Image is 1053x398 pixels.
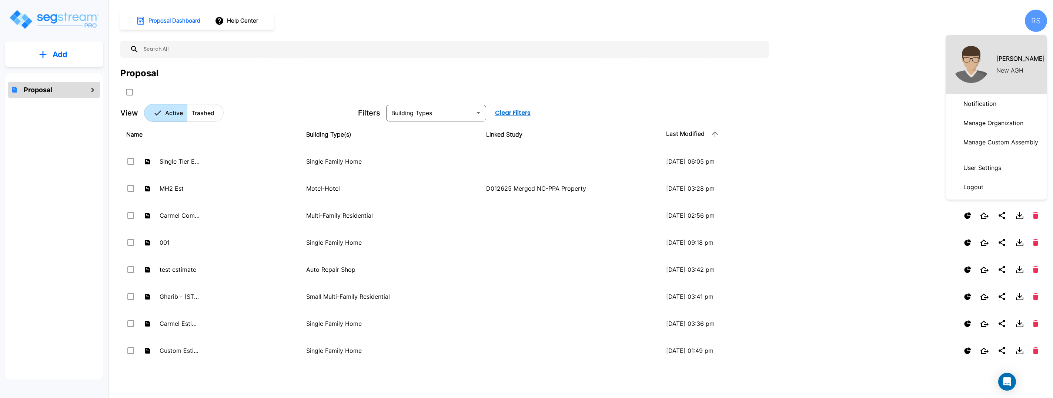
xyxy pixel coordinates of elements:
p: Notification [960,96,999,111]
p: User Settings [960,160,1004,175]
div: Open Intercom Messenger [998,373,1016,391]
p: Logout [960,180,986,194]
h1: [PERSON_NAME] [996,54,1045,63]
p: Manage Custom Assembly [960,135,1041,150]
img: Roumelle Suarez [953,46,990,83]
p: Manage Organization [960,116,1026,130]
p: New AGH [996,66,1023,75]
